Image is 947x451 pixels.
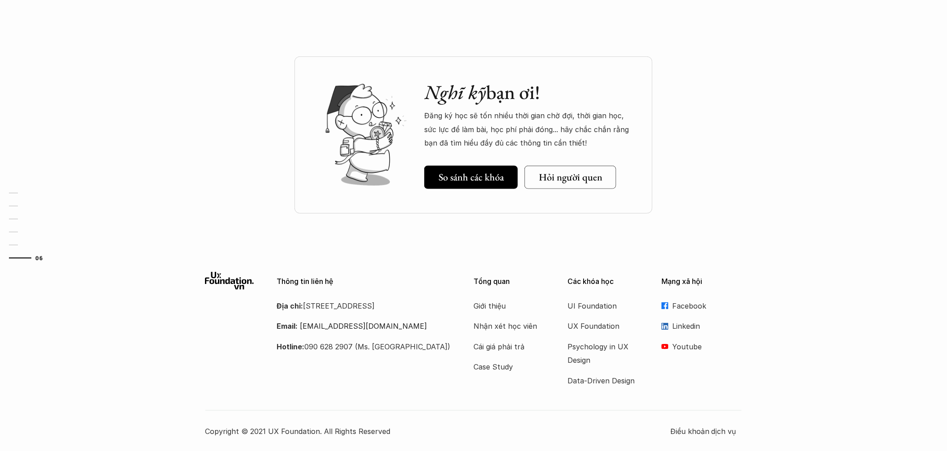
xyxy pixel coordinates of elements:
[205,425,670,438] p: Copyright © 2021 UX Foundation. All Rights Reserved
[567,277,648,286] p: Các khóa học
[424,166,518,189] a: So sánh các khóa
[661,340,742,353] a: Youtube
[277,322,298,331] strong: Email:
[277,277,451,286] p: Thông tin liên hệ
[672,299,742,313] p: Facebook
[661,299,742,313] a: Facebook
[277,340,451,353] p: 090 628 2907 (Ms. [GEOGRAPHIC_DATA])
[567,374,639,387] a: Data-Driven Design
[539,172,602,183] h5: Hỏi người quen
[473,319,545,333] a: Nhận xét học viên
[672,319,742,333] p: Linkedin
[473,299,545,313] a: Giới thiệu
[424,109,635,150] p: Đăng ký học sẽ tốn nhiều thời gian chờ đợi, thời gian học, sức lực để làm bài, học phí phải đóng....
[567,299,639,313] a: UI Foundation
[277,342,304,351] strong: Hotline:
[35,255,43,261] strong: 06
[473,340,545,353] a: Cái giá phải trả
[661,277,742,286] p: Mạng xã hội
[661,319,742,333] a: Linkedin
[567,340,639,367] a: Psychology in UX Design
[525,166,616,189] a: Hỏi người quen
[473,277,554,286] p: Tổng quan
[424,81,635,104] h2: bạn ơi!
[277,299,451,313] p: [STREET_ADDRESS]
[439,172,504,183] h5: So sánh các khóa
[473,360,545,374] a: Case Study
[567,319,639,333] a: UX Foundation
[672,340,742,353] p: Youtube
[670,425,742,438] a: Điều khoản dịch vụ
[424,79,486,105] em: Nghĩ kỹ
[9,253,51,263] a: 06
[300,322,427,331] a: [EMAIL_ADDRESS][DOMAIN_NAME]
[277,301,303,310] strong: Địa chỉ:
